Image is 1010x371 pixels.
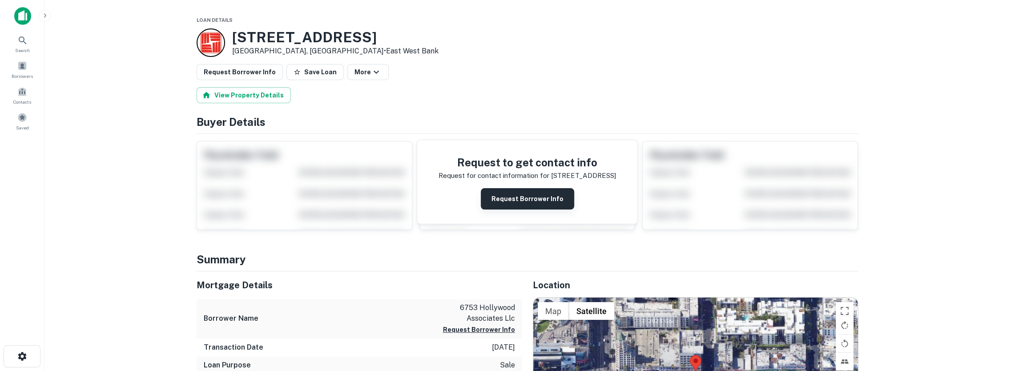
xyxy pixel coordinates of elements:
a: Borrowers [3,57,42,81]
a: Saved [3,109,42,133]
a: East West Bank [386,47,439,55]
h4: Request to get contact info [439,154,616,170]
button: Show satellite imagery [569,302,614,320]
button: Tilt map [836,353,853,371]
h4: Summary [197,251,858,267]
h6: Loan Purpose [204,360,251,371]
button: Rotate map counterclockwise [836,335,853,352]
button: Save Loan [286,64,344,80]
button: Request Borrower Info [443,324,515,335]
h5: Mortgage Details [197,278,522,292]
h3: [STREET_ADDRESS] [232,29,439,46]
p: Request for contact information for [439,170,549,181]
span: Loan Details [197,17,233,23]
button: More [347,64,389,80]
h5: Location [533,278,858,292]
p: [STREET_ADDRESS] [551,170,616,181]
button: View Property Details [197,87,291,103]
p: [DATE] [492,342,515,353]
h6: Transaction Date [204,342,263,353]
p: [GEOGRAPHIC_DATA], [GEOGRAPHIC_DATA] • [232,46,439,56]
span: Contacts [13,98,31,105]
a: Contacts [3,83,42,107]
span: Saved [16,124,29,131]
a: Search [3,32,42,56]
h6: Borrower Name [204,313,258,324]
button: Request Borrower Info [481,188,574,210]
span: Search [15,47,30,54]
img: capitalize-icon.png [14,7,31,25]
span: Borrowers [12,73,33,80]
button: Toggle fullscreen view [836,302,853,320]
h4: Buyer Details [197,114,858,130]
iframe: Chat Widget [966,300,1010,343]
button: Rotate map clockwise [836,316,853,334]
p: 6753 hollywood associates llc [435,302,515,324]
p: sale [500,360,515,371]
button: Show street map [538,302,569,320]
button: Request Borrower Info [197,64,283,80]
